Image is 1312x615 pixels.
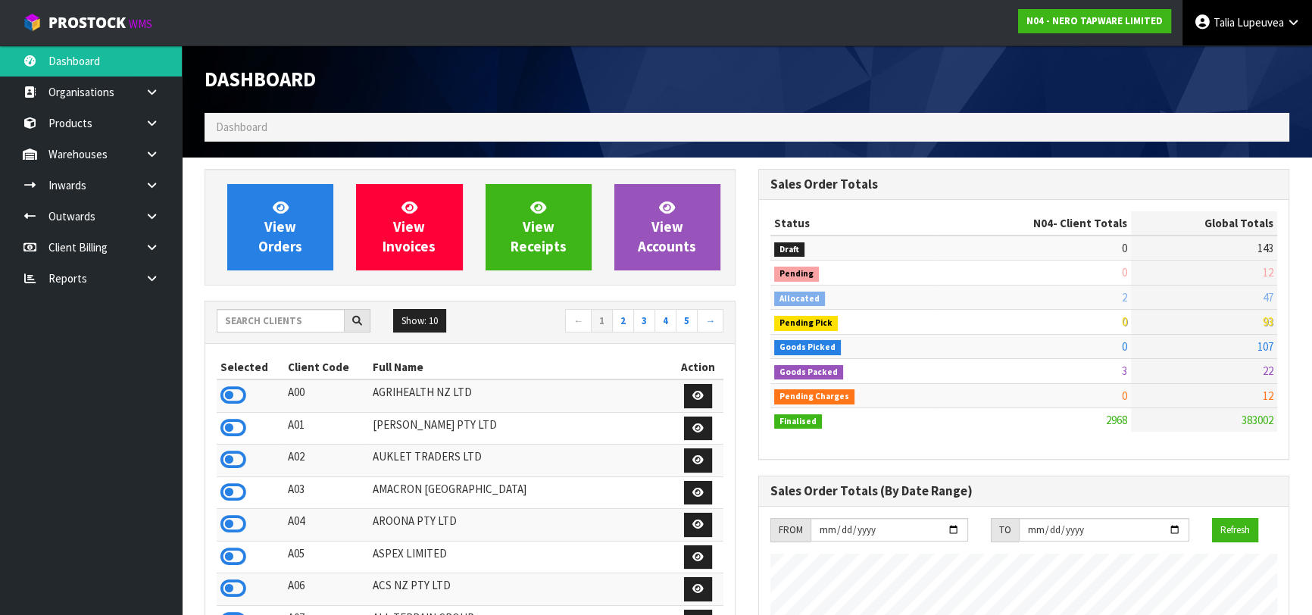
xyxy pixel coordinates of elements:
[1122,241,1127,255] span: 0
[284,476,368,509] td: A03
[227,184,333,270] a: ViewOrders
[774,316,838,331] span: Pending Pick
[1263,290,1273,304] span: 47
[369,541,673,573] td: ASPEX LIMITED
[369,379,673,412] td: AGRIHEALTH NZ LTD
[1122,364,1127,378] span: 3
[676,309,698,333] a: 5
[284,573,368,606] td: A06
[770,177,1277,192] h3: Sales Order Totals
[369,355,673,379] th: Full Name
[1122,314,1127,329] span: 0
[774,242,804,258] span: Draft
[774,292,825,307] span: Allocated
[1263,265,1273,279] span: 12
[774,414,822,429] span: Finalised
[1263,389,1273,403] span: 12
[284,412,368,445] td: A01
[774,340,841,355] span: Goods Picked
[369,412,673,445] td: [PERSON_NAME] PTY LTD
[486,184,592,270] a: ViewReceipts
[369,445,673,477] td: AUKLET TRADERS LTD
[1263,364,1273,378] span: 22
[482,309,724,336] nav: Page navigation
[217,355,284,379] th: Selected
[393,309,446,333] button: Show: 10
[774,389,854,404] span: Pending Charges
[48,13,126,33] span: ProStock
[1033,216,1053,230] span: N04
[511,198,567,255] span: View Receipts
[612,309,634,333] a: 2
[1257,339,1273,354] span: 107
[284,509,368,542] td: A04
[654,309,676,333] a: 4
[633,309,655,333] a: 3
[1263,314,1273,329] span: 93
[258,198,302,255] span: View Orders
[369,509,673,542] td: AROONA PTY LTD
[369,573,673,606] td: ACS NZ PTY LTD
[673,355,723,379] th: Action
[383,198,436,255] span: View Invoices
[1237,15,1284,30] span: Lupeuvea
[1106,413,1127,427] span: 2968
[614,184,720,270] a: ViewAccounts
[937,211,1131,236] th: - Client Totals
[284,355,368,379] th: Client Code
[284,445,368,477] td: A02
[591,309,613,333] a: 1
[23,13,42,32] img: cube-alt.png
[217,309,345,332] input: Search clients
[991,518,1019,542] div: TO
[129,17,152,31] small: WMS
[770,518,811,542] div: FROM
[697,309,723,333] a: →
[638,198,696,255] span: View Accounts
[774,267,819,282] span: Pending
[284,541,368,573] td: A05
[1212,518,1258,542] button: Refresh
[770,484,1277,498] h3: Sales Order Totals (By Date Range)
[356,184,462,270] a: ViewInvoices
[1122,339,1127,354] span: 0
[1122,265,1127,279] span: 0
[1257,241,1273,255] span: 143
[1122,290,1127,304] span: 2
[1131,211,1277,236] th: Global Totals
[774,365,843,380] span: Goods Packed
[1026,14,1163,27] strong: N04 - NERO TAPWARE LIMITED
[770,211,937,236] th: Status
[1214,15,1235,30] span: Talia
[205,67,316,92] span: Dashboard
[565,309,592,333] a: ←
[1122,389,1127,403] span: 0
[369,476,673,509] td: AMACRON [GEOGRAPHIC_DATA]
[1018,9,1171,33] a: N04 - NERO TAPWARE LIMITED
[284,379,368,412] td: A00
[1242,413,1273,427] span: 383002
[216,120,267,134] span: Dashboard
